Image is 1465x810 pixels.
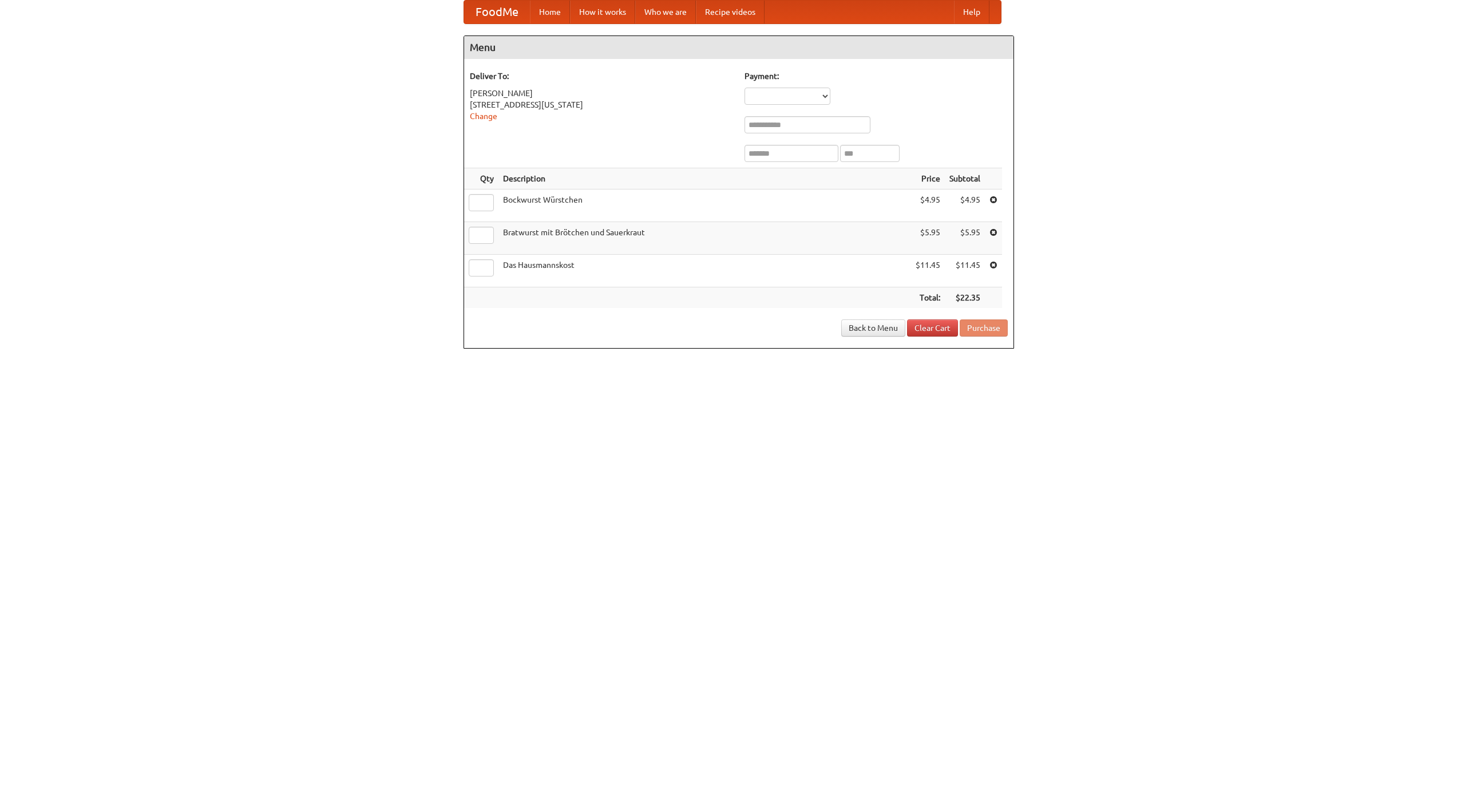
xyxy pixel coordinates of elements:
[470,88,733,99] div: [PERSON_NAME]
[696,1,765,23] a: Recipe videos
[498,255,911,287] td: Das Hausmannskost
[911,189,945,222] td: $4.95
[745,70,1008,82] h5: Payment:
[945,222,985,255] td: $5.95
[470,112,497,121] a: Change
[954,1,989,23] a: Help
[841,319,905,337] a: Back to Menu
[960,319,1008,337] button: Purchase
[945,287,985,309] th: $22.35
[945,168,985,189] th: Subtotal
[464,168,498,189] th: Qty
[911,168,945,189] th: Price
[945,255,985,287] td: $11.45
[945,189,985,222] td: $4.95
[498,222,911,255] td: Bratwurst mit Brötchen und Sauerkraut
[911,222,945,255] td: $5.95
[911,255,945,287] td: $11.45
[498,189,911,222] td: Bockwurst Würstchen
[464,1,530,23] a: FoodMe
[464,36,1013,59] h4: Menu
[498,168,911,189] th: Description
[570,1,635,23] a: How it works
[470,70,733,82] h5: Deliver To:
[530,1,570,23] a: Home
[635,1,696,23] a: Who we are
[470,99,733,110] div: [STREET_ADDRESS][US_STATE]
[907,319,958,337] a: Clear Cart
[911,287,945,309] th: Total:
